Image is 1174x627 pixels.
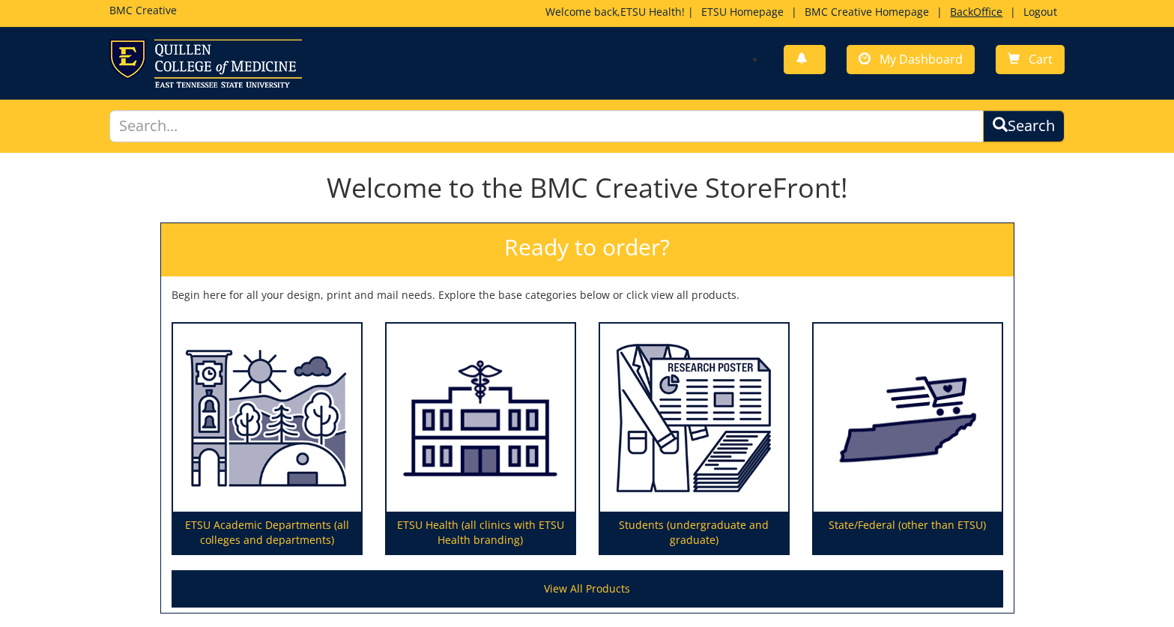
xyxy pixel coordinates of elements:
[387,324,575,554] a: ETSU Health (all clinics with ETSU Health branding)
[161,223,1014,276] h2: Ready to order?
[600,512,788,554] p: Students (undergraduate and graduate)
[1016,4,1065,19] a: Logout
[942,4,1010,19] a: BackOffice
[545,4,1065,19] p: Welcome back, ! | | | |
[620,4,682,19] a: ETSU Health
[814,512,1002,554] p: State/Federal (other than ETSU)
[387,324,575,512] img: ETSU Health (all clinics with ETSU Health branding)
[694,4,791,19] a: ETSU Homepage
[172,570,1003,608] a: View All Products
[814,324,1002,512] img: State/Federal (other than ETSU)
[797,4,937,19] a: BMC Creative Homepage
[387,512,575,554] p: ETSU Health (all clinics with ETSU Health branding)
[109,4,177,16] h5: BMC Creative
[600,324,788,512] img: Students (undergraduate and graduate)
[160,173,1014,203] h1: Welcome to the BMC Creative StoreFront!
[880,51,963,67] span: My Dashboard
[173,324,361,554] a: ETSU Academic Departments (all colleges and departments)
[109,110,984,142] input: Search...
[172,288,1003,303] p: Begin here for all your design, print and mail needs. Explore the base categories below or click ...
[173,324,361,512] img: ETSU Academic Departments (all colleges and departments)
[814,324,1002,554] a: State/Federal (other than ETSU)
[847,45,975,74] a: My Dashboard
[1029,51,1053,67] span: Cart
[983,110,1065,142] button: Search
[996,45,1065,74] a: Cart
[600,324,788,554] a: Students (undergraduate and graduate)
[173,512,361,554] p: ETSU Academic Departments (all colleges and departments)
[109,39,302,88] img: ETSU logo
